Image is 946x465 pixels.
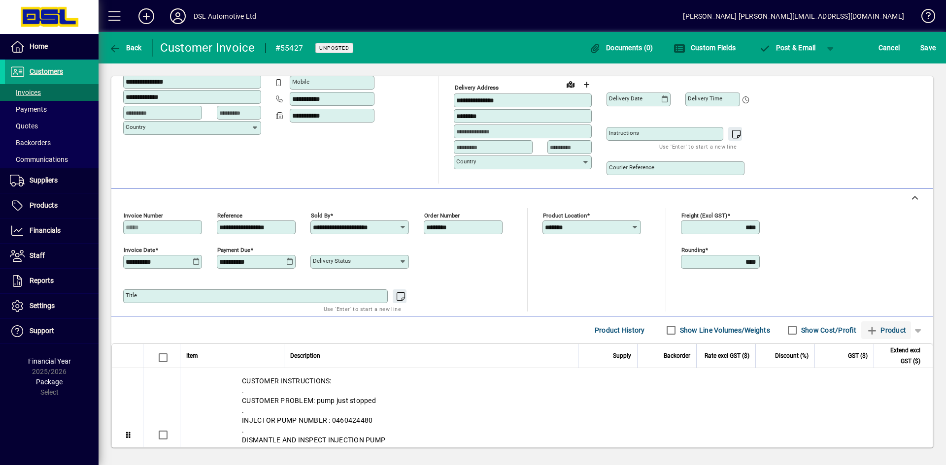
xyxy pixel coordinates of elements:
div: DSL Automotive Ltd [194,8,256,24]
mat-label: Sold by [311,212,330,219]
mat-label: Invoice number [124,212,163,219]
div: [PERSON_NAME] [PERSON_NAME][EMAIL_ADDRESS][DOMAIN_NAME] [683,8,904,24]
span: Reports [30,277,54,284]
mat-label: Mobile [292,78,309,85]
span: Item [186,350,198,361]
mat-label: Country [456,158,476,165]
span: Products [30,201,58,209]
span: Unposted [319,45,349,51]
mat-hint: Use 'Enter' to start a new line [659,141,737,152]
a: Financials [5,218,99,243]
mat-label: Invoice date [124,247,155,253]
label: Show Line Volumes/Weights [678,325,770,335]
span: ave [920,40,936,56]
mat-label: Title [126,292,137,299]
span: Payments [10,105,47,113]
mat-label: Instructions [609,129,639,136]
span: P [776,44,780,52]
span: Quotes [10,122,38,130]
mat-label: Courier Reference [609,164,654,171]
a: Knowledge Base [914,2,934,34]
button: Post & Email [754,39,821,57]
span: Communications [10,155,68,163]
button: Cancel [876,39,903,57]
span: Cancel [878,40,900,56]
a: Staff [5,244,99,268]
div: #55427 [275,40,304,56]
app-page-header-button: Back [99,39,153,57]
button: Custom Fields [671,39,738,57]
button: Add [131,7,162,25]
a: View on map [563,76,578,92]
button: Documents (0) [587,39,656,57]
button: Choose address [578,77,594,93]
mat-label: Delivery time [688,95,722,102]
span: Product History [595,322,645,338]
span: Description [290,350,320,361]
button: Save [918,39,938,57]
mat-label: Product location [543,212,587,219]
span: Invoices [10,89,41,96]
span: Custom Fields [674,44,736,52]
a: Home [5,34,99,59]
button: Product [861,321,911,339]
span: Backorder [664,350,690,361]
span: Supply [613,350,631,361]
div: Customer Invoice [160,40,255,56]
span: Product [866,322,906,338]
a: Backorders [5,134,99,151]
a: Quotes [5,118,99,134]
mat-hint: Use 'Enter' to start a new line [324,303,401,314]
mat-label: Delivery status [313,257,351,264]
span: Support [30,327,54,335]
a: Payments [5,101,99,118]
a: Suppliers [5,168,99,193]
button: Back [106,39,144,57]
span: Documents (0) [589,44,653,52]
a: Support [5,319,99,343]
span: S [920,44,924,52]
span: Discount (%) [775,350,809,361]
mat-label: Country [126,124,145,130]
span: Extend excl GST ($) [880,345,920,367]
a: Products [5,193,99,218]
span: Financials [30,226,61,234]
span: Staff [30,251,45,259]
label: Show Cost/Profit [799,325,856,335]
a: Settings [5,294,99,318]
a: Communications [5,151,99,168]
span: Rate excl GST ($) [705,350,749,361]
span: ost & Email [759,44,816,52]
mat-label: Rounding [681,247,705,253]
button: Profile [162,7,194,25]
span: Home [30,42,48,50]
span: Customers [30,67,63,75]
mat-label: Freight (excl GST) [681,212,727,219]
a: Invoices [5,84,99,101]
button: Product History [591,321,649,339]
span: Back [109,44,142,52]
a: Reports [5,269,99,293]
mat-label: Reference [217,212,242,219]
span: Settings [30,302,55,310]
span: Package [36,378,63,386]
span: Financial Year [28,357,71,365]
span: GST ($) [848,350,868,361]
mat-label: Payment due [217,247,250,253]
span: Backorders [10,139,51,147]
mat-label: Delivery date [609,95,642,102]
mat-label: Order number [424,212,460,219]
span: Suppliers [30,176,58,184]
